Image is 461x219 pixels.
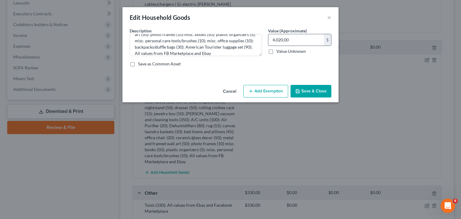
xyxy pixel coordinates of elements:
span: Description [130,28,152,33]
button: Cancel [218,85,241,97]
label: Value Unknown [276,48,306,54]
button: Save & Close [291,85,331,97]
span: 6 [453,199,458,203]
label: Save as Common Asset [138,61,181,67]
div: Edit Household Goods [130,13,190,22]
label: Value (Approximate) [268,28,307,34]
button: × [327,14,331,21]
div: $ [324,34,331,46]
button: Add Exemption [243,85,288,97]
iframe: Intercom live chat [441,199,455,213]
input: 0.00 [268,34,324,46]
